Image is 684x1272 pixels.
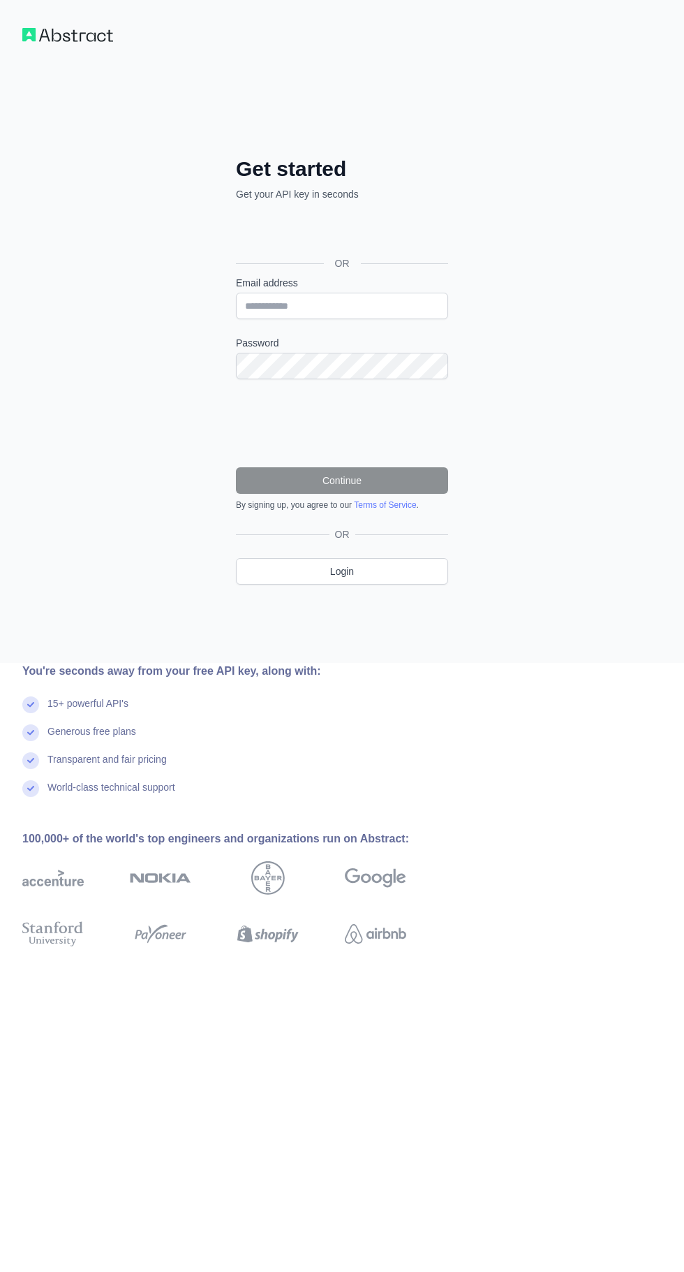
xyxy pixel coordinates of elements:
h2: Get started [236,156,448,182]
img: shopify [237,919,299,949]
div: Generous free plans [47,724,136,752]
img: nokia [130,861,191,895]
div: 15+ powerful API's [47,696,128,724]
div: World-class technical support [47,780,175,808]
img: payoneer [130,919,191,949]
img: accenture [22,861,84,895]
div: Transparent and fair pricing [47,752,167,780]
div: You're seconds away from your free API key, along with: [22,663,451,680]
div: 100,000+ of the world's top engineers and organizations run on Abstract: [22,831,451,847]
img: stanford university [22,919,84,949]
button: Continue [236,467,448,494]
img: airbnb [345,919,406,949]
a: Login [236,558,448,585]
img: Workflow [22,28,113,42]
a: Terms of Service [354,500,416,510]
iframe: Sign in with Google Button [229,217,452,247]
img: check mark [22,780,39,797]
img: google [345,861,406,895]
img: bayer [251,861,285,895]
iframe: reCAPTCHA [236,396,448,451]
img: check mark [22,724,39,741]
label: Password [236,336,448,350]
img: check mark [22,752,39,769]
span: OR [324,256,361,270]
span: OR [329,527,355,541]
img: check mark [22,696,39,713]
div: By signing up, you agree to our . [236,499,448,511]
label: Email address [236,276,448,290]
p: Get your API key in seconds [236,187,448,201]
